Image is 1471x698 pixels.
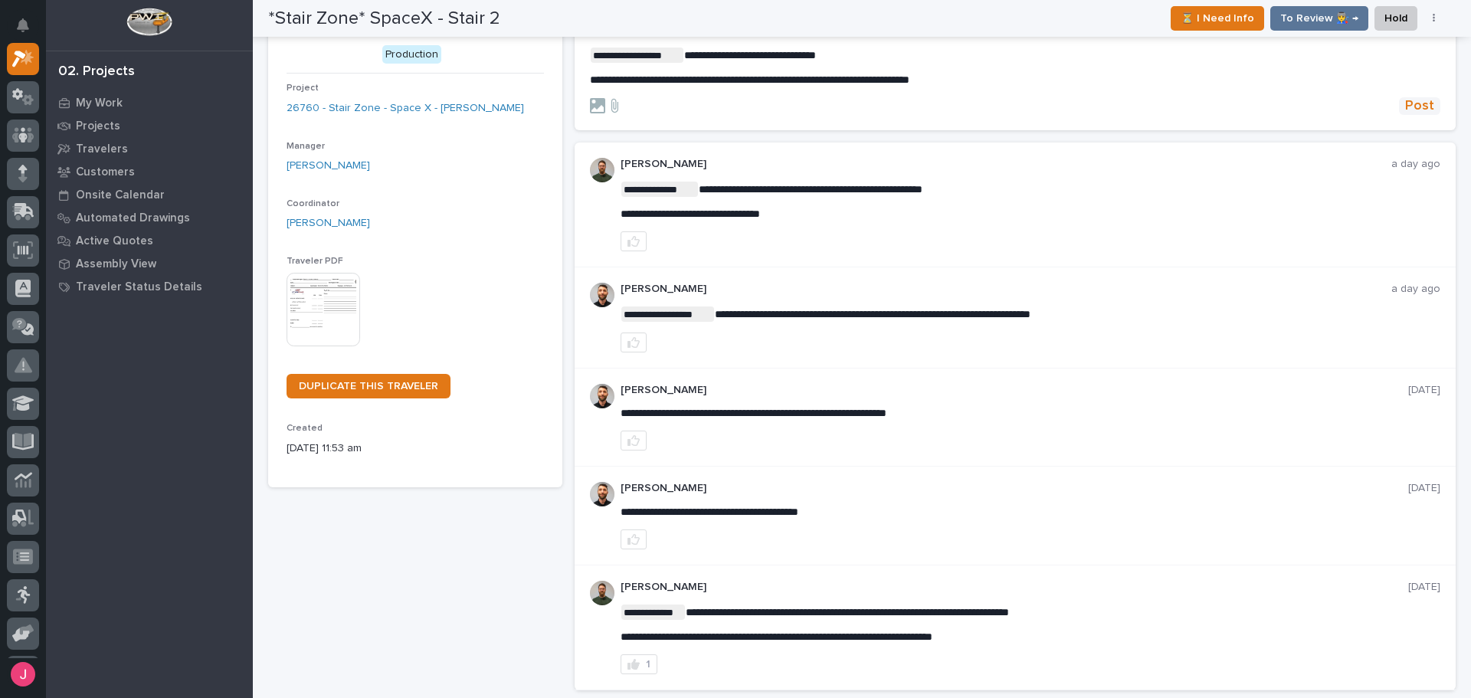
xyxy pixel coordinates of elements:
div: 02. Projects [58,64,135,80]
button: like this post [621,431,647,451]
a: Traveler Status Details [46,275,253,298]
span: Created [287,424,323,433]
div: Production [382,45,441,64]
p: Customers [76,165,135,179]
span: Traveler PDF [287,257,343,266]
button: Post [1399,97,1440,115]
button: users-avatar [7,658,39,690]
span: Post [1405,97,1434,115]
p: Assembly View [76,257,156,271]
img: AATXAJw4slNr5ea0WduZQVIpKGhdapBAGQ9xVsOeEvl5=s96-c [590,581,614,605]
p: Traveler Status Details [76,280,202,294]
a: My Work [46,91,253,114]
button: like this post [621,231,647,251]
div: 1 [646,659,650,670]
a: Active Quotes [46,229,253,252]
p: [PERSON_NAME] [621,283,1392,296]
a: Projects [46,114,253,137]
p: [DATE] [1408,384,1440,397]
p: [PERSON_NAME] [621,581,1409,594]
a: DUPLICATE THIS TRAVELER [287,374,450,398]
p: [DATE] 11:53 am [287,441,544,457]
button: Notifications [7,9,39,41]
img: AGNmyxaji213nCK4JzPdPN3H3CMBhXDSA2tJ_sy3UIa5=s96-c [590,384,614,408]
button: To Review 👨‍🏭 → [1270,6,1368,31]
p: [PERSON_NAME] [621,482,1409,495]
button: like this post [621,529,647,549]
p: a day ago [1391,158,1440,171]
p: [PERSON_NAME] [621,384,1409,397]
a: [PERSON_NAME] [287,215,370,231]
img: Workspace Logo [126,8,172,36]
p: Projects [76,120,120,133]
span: Project [287,84,319,93]
p: [DATE] [1408,581,1440,594]
p: Active Quotes [76,234,153,248]
p: Travelers [76,143,128,156]
p: My Work [76,97,123,110]
span: ⏳ I Need Info [1181,9,1254,28]
a: Onsite Calendar [46,183,253,206]
a: Travelers [46,137,253,160]
div: Notifications [19,18,39,43]
a: Automated Drawings [46,206,253,229]
h2: *Stair Zone* SpaceX - Stair 2 [268,8,500,30]
p: [DATE] [1408,482,1440,495]
img: AATXAJw4slNr5ea0WduZQVIpKGhdapBAGQ9xVsOeEvl5=s96-c [590,158,614,182]
span: To Review 👨‍🏭 → [1280,9,1358,28]
button: 1 [621,654,657,674]
button: ⏳ I Need Info [1171,6,1264,31]
span: Manager [287,142,325,151]
p: [PERSON_NAME] [621,158,1392,171]
span: DUPLICATE THIS TRAVELER [299,381,438,392]
img: AGNmyxaji213nCK4JzPdPN3H3CMBhXDSA2tJ_sy3UIa5=s96-c [590,283,614,307]
a: 26760 - Stair Zone - Space X - [PERSON_NAME] [287,100,524,116]
a: [PERSON_NAME] [287,158,370,174]
a: Assembly View [46,252,253,275]
img: AGNmyxaji213nCK4JzPdPN3H3CMBhXDSA2tJ_sy3UIa5=s96-c [590,482,614,506]
span: Hold [1384,9,1407,28]
button: Hold [1374,6,1417,31]
p: a day ago [1391,283,1440,296]
p: Onsite Calendar [76,188,165,202]
button: like this post [621,333,647,352]
p: Automated Drawings [76,211,190,225]
span: Coordinator [287,199,339,208]
a: Customers [46,160,253,183]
